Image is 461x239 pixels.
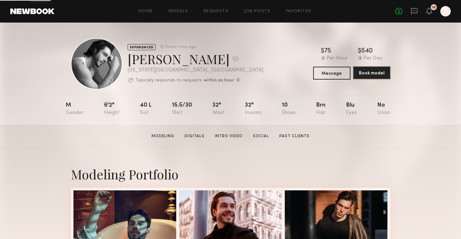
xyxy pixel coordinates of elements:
div: [PERSON_NAME] [128,50,264,67]
div: $ [321,48,324,54]
div: 15.5/30 [172,102,192,116]
div: M [66,102,84,116]
div: 32" [212,102,225,116]
a: S [440,6,451,16]
div: 40 l [140,102,152,116]
button: Book model [353,66,390,79]
a: Digitals [182,133,207,139]
a: Social [250,133,272,139]
a: Requests [204,9,228,14]
a: Job Posts [244,9,271,14]
div: $ [358,48,361,54]
div: Online +1mo ago [165,45,196,49]
div: Modeling Portfolio [71,166,390,183]
div: 10 [282,102,296,116]
div: 75 [324,48,331,54]
div: EXPERIENCED [128,44,156,50]
a: Favorites [286,9,312,14]
div: Brn [316,102,326,116]
p: Typically responds to requests [136,78,202,83]
div: Per Day [364,56,382,62]
div: Per Hour [327,56,348,62]
b: within an hour [204,78,234,83]
div: 540 [361,48,373,54]
div: No [377,102,390,116]
a: Modeling [149,133,177,139]
div: 6'2" [104,102,120,116]
a: Intro Video [212,133,245,139]
button: Message [313,67,351,80]
div: [US_STATE][GEOGRAPHIC_DATA] , [GEOGRAPHIC_DATA] [128,68,264,73]
a: Home [139,9,153,14]
a: Models [168,9,188,14]
div: Blu [346,102,357,116]
a: Book model [353,67,390,80]
a: Past Clients [277,133,312,139]
div: 15 [432,6,436,9]
div: 32" [245,102,262,116]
